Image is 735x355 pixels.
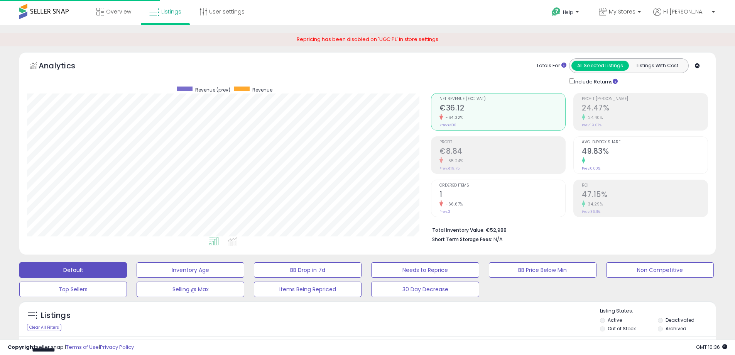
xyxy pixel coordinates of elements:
[439,190,565,200] h2: 1
[582,97,708,101] span: Profit [PERSON_NAME]
[27,324,61,331] div: Clear All Filters
[600,307,716,315] p: Listing States:
[432,225,702,234] li: €52,988
[606,262,714,278] button: Non Competitive
[106,8,131,15] span: Overview
[666,325,686,332] label: Archived
[609,8,635,15] span: My Stores
[432,236,492,243] b: Short Term Storage Fees:
[252,87,272,93] span: Revenue
[439,209,450,214] small: Prev: 3
[582,209,600,214] small: Prev: 35.11%
[585,115,603,121] small: 24.40%
[582,147,708,157] h2: 49.83%
[696,343,727,351] span: 2025-08-13 10:36 GMT
[439,166,460,171] small: Prev: €19.75
[582,123,602,127] small: Prev: 19.67%
[582,140,708,144] span: Avg. Buybox Share
[254,282,362,297] button: Items Being Repriced
[629,61,686,71] button: Listings With Cost
[39,60,90,73] h5: Analytics
[439,147,565,157] h2: €8.84
[489,262,596,278] button: BB Price Below Min
[19,282,127,297] button: Top Sellers
[439,140,565,144] span: Profit
[439,123,456,127] small: Prev: €100
[582,166,600,171] small: Prev: 0.00%
[563,77,627,86] div: Include Returns
[653,8,715,25] a: Hi [PERSON_NAME]
[551,7,561,17] i: Get Help
[443,201,463,207] small: -66.67%
[8,344,134,351] div: seller snap | |
[582,183,708,188] span: ROI
[439,97,565,101] span: Net Revenue (Exc. VAT)
[666,317,694,323] label: Deactivated
[371,262,479,278] button: Needs to Reprice
[297,36,438,43] span: Repricing has been disabled on 'UGC PL' in store settings
[19,262,127,278] button: Default
[582,104,708,114] h2: 24.47%
[8,343,36,351] strong: Copyright
[254,262,362,278] button: BB Drop in 7d
[137,262,244,278] button: Inventory Age
[443,115,463,121] small: -64.02%
[371,282,479,297] button: 30 Day Decrease
[546,1,586,25] a: Help
[432,227,485,233] b: Total Inventory Value:
[608,325,636,332] label: Out of Stock
[195,87,230,93] span: Revenue (prev)
[663,8,710,15] span: Hi [PERSON_NAME]
[585,201,603,207] small: 34.29%
[582,190,708,200] h2: 47.15%
[439,183,565,188] span: Ordered Items
[443,158,463,164] small: -55.24%
[41,310,71,321] h5: Listings
[439,104,565,114] h2: €36.12
[161,8,181,15] span: Listings
[137,282,244,297] button: Selling @ Max
[608,317,622,323] label: Active
[563,9,573,15] span: Help
[493,236,503,243] span: N/A
[571,61,629,71] button: All Selected Listings
[536,62,566,70] div: Totals For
